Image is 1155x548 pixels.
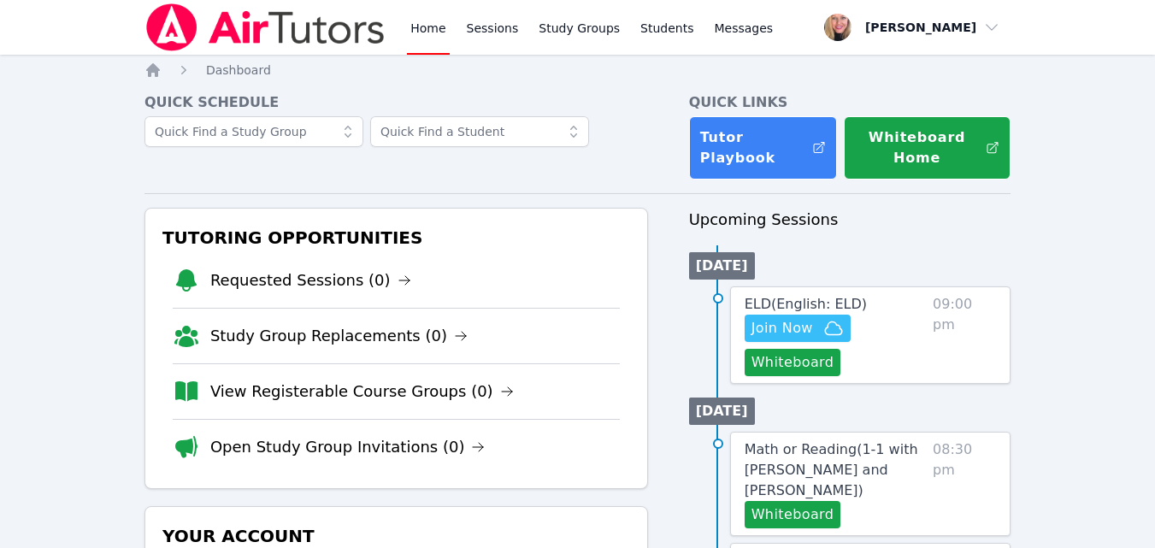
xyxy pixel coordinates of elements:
[933,294,996,376] span: 09:00 pm
[144,3,386,51] img: Air Tutors
[144,92,648,113] h4: Quick Schedule
[144,116,363,147] input: Quick Find a Study Group
[210,380,514,404] a: View Registerable Course Groups (0)
[715,20,774,37] span: Messages
[210,324,468,348] a: Study Group Replacements (0)
[751,318,813,339] span: Join Now
[159,222,633,253] h3: Tutoring Opportunities
[745,315,851,342] button: Join Now
[370,116,589,147] input: Quick Find a Student
[745,294,867,315] a: ELD(English: ELD)
[689,208,1011,232] h3: Upcoming Sessions
[210,268,411,292] a: Requested Sessions (0)
[210,435,486,459] a: Open Study Group Invitations (0)
[745,349,841,376] button: Whiteboard
[144,62,1011,79] nav: Breadcrumb
[689,92,1011,113] h4: Quick Links
[689,398,755,425] li: [DATE]
[933,439,996,528] span: 08:30 pm
[745,439,926,501] a: Math or Reading(1-1 with [PERSON_NAME] and [PERSON_NAME])
[844,116,1011,180] button: Whiteboard Home
[745,441,918,498] span: Math or Reading ( 1-1 with [PERSON_NAME] and [PERSON_NAME] )
[206,63,271,77] span: Dashboard
[689,252,755,280] li: [DATE]
[745,296,867,312] span: ELD ( English: ELD )
[745,501,841,528] button: Whiteboard
[689,116,838,180] a: Tutor Playbook
[206,62,271,79] a: Dashboard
